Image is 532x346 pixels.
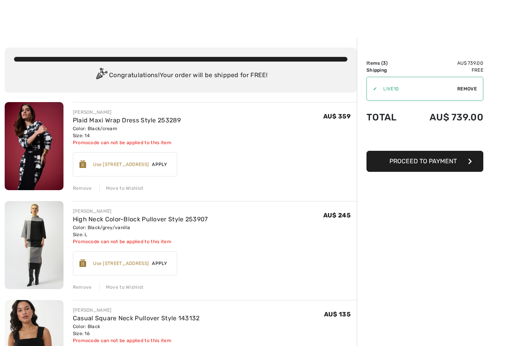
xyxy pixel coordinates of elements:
div: Move to Wishlist [99,185,144,192]
div: Color: Black Size: 16 [73,323,200,337]
div: Use [STREET_ADDRESS] [93,260,149,267]
div: Remove [73,284,92,291]
span: AU$ 135 [324,311,351,318]
span: Apply [149,161,171,168]
td: Shipping [366,67,409,74]
div: Promocode can not be applied to this item [73,337,200,344]
input: Promo code [377,77,457,101]
img: Reward-Logo.svg [79,259,86,267]
div: Color: Black/grey/vanilla Size: L [73,224,208,238]
a: Plaid Maxi Wrap Dress Style 253289 [73,117,181,124]
div: Remove [73,185,92,192]
img: High Neck Color-Block Pullover Style 253907 [5,201,63,289]
a: High Neck Color-Block Pullover Style 253907 [73,215,208,223]
td: Total [366,104,409,131]
div: Congratulations! Your order will be shipped for FREE! [14,68,347,83]
img: Plaid Maxi Wrap Dress Style 253289 [5,102,63,190]
span: Proceed to Payment [389,157,457,165]
td: AU$ 739.00 [409,60,483,67]
img: Congratulation2.svg [93,68,109,83]
div: Promocode can not be applied to this item [73,139,181,146]
span: Remove [457,85,477,92]
img: Reward-Logo.svg [79,160,86,168]
div: Move to Wishlist [99,284,144,291]
span: 3 [383,60,386,66]
td: Free [409,67,483,74]
a: Casual Square Neck Pullover Style 143132 [73,314,200,322]
iframe: PayPal [366,131,483,148]
span: AU$ 245 [323,212,351,219]
td: AU$ 739.00 [409,104,483,131]
div: [PERSON_NAME] [73,307,200,314]
span: Apply [149,260,171,267]
div: [PERSON_NAME] [73,109,181,116]
button: Proceed to Payment [366,151,483,172]
div: [PERSON_NAME] [73,208,208,215]
div: Use [STREET_ADDRESS] [93,161,149,168]
div: Color: Black/cream Size: 14 [73,125,181,139]
span: AU$ 359 [323,113,351,120]
div: Promocode can not be applied to this item [73,238,208,245]
div: ✔ [367,85,377,92]
td: Items ( ) [366,60,409,67]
